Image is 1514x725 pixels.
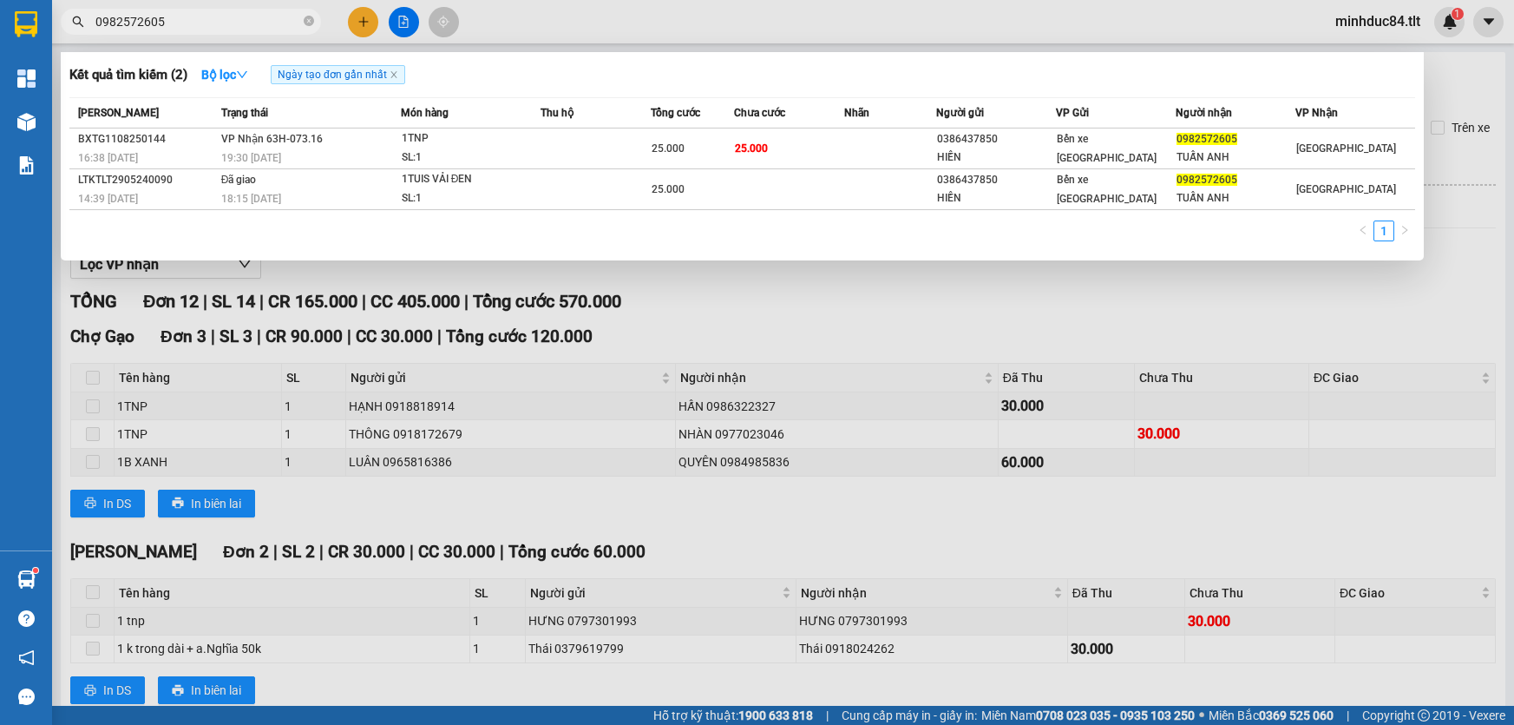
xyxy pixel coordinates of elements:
[1358,225,1368,235] span: left
[1394,221,1415,241] li: Next Page
[1296,183,1396,195] span: [GEOGRAPHIC_DATA]
[33,568,38,573] sup: 1
[187,61,262,89] button: Bộ lọcdown
[937,130,1055,148] div: 0386437850
[18,689,35,705] span: message
[17,570,36,589] img: warehouse-icon
[78,193,138,205] span: 14:39 [DATE]
[1176,148,1294,167] div: TUẤN ANH
[17,113,36,131] img: warehouse-icon
[1353,221,1373,241] button: left
[221,133,323,145] span: VP Nhận 63H-073.16
[1176,133,1237,145] span: 0982572605
[78,107,159,119] span: [PERSON_NAME]
[221,193,281,205] span: 18:15 [DATE]
[1399,225,1410,235] span: right
[1057,174,1157,205] span: Bến xe [GEOGRAPHIC_DATA]
[72,16,84,28] span: search
[402,129,532,148] div: 1TNP
[652,183,685,195] span: 25.000
[651,107,700,119] span: Tổng cước
[78,152,138,164] span: 16:38 [DATE]
[402,170,532,189] div: 1TUIS VẢI ĐEN
[937,148,1055,167] div: HIỀN
[1374,221,1393,241] a: 1
[402,148,532,168] div: SL: 1
[17,69,36,88] img: dashboard-icon
[78,130,216,148] div: BXTG1108250144
[1176,189,1294,208] div: TUẤN ANH
[201,68,248,82] strong: Bộ lọc
[735,142,768,155] span: 25.000
[221,174,257,186] span: Đã giao
[1353,221,1373,241] li: Previous Page
[1373,221,1394,241] li: 1
[401,107,449,119] span: Món hàng
[221,152,281,164] span: 19:30 [DATE]
[17,156,36,175] img: solution-icon
[390,70,398,79] span: close
[304,14,314,30] span: close-circle
[78,171,216,189] div: LTKTLT2905240090
[18,649,35,666] span: notification
[402,189,532,208] div: SL: 1
[271,65,405,84] span: Ngày tạo đơn gần nhất
[937,189,1055,208] div: HIỀN
[936,107,984,119] span: Người gửi
[236,69,248,81] span: down
[1394,221,1415,241] button: right
[937,171,1055,189] div: 0386437850
[69,66,187,84] h3: Kết quả tìm kiếm ( 2 )
[18,610,35,627] span: question-circle
[652,142,685,155] span: 25.000
[221,107,268,119] span: Trạng thái
[95,12,300,31] input: Tìm tên, số ĐT hoặc mã đơn
[1056,107,1089,119] span: VP Gửi
[541,107,573,119] span: Thu hộ
[304,16,314,26] span: close-circle
[734,107,785,119] span: Chưa cước
[1057,133,1157,164] span: Bến xe [GEOGRAPHIC_DATA]
[844,107,869,119] span: Nhãn
[15,11,37,37] img: logo-vxr
[1176,174,1237,186] span: 0982572605
[1296,142,1396,155] span: [GEOGRAPHIC_DATA]
[1176,107,1232,119] span: Người nhận
[1295,107,1338,119] span: VP Nhận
